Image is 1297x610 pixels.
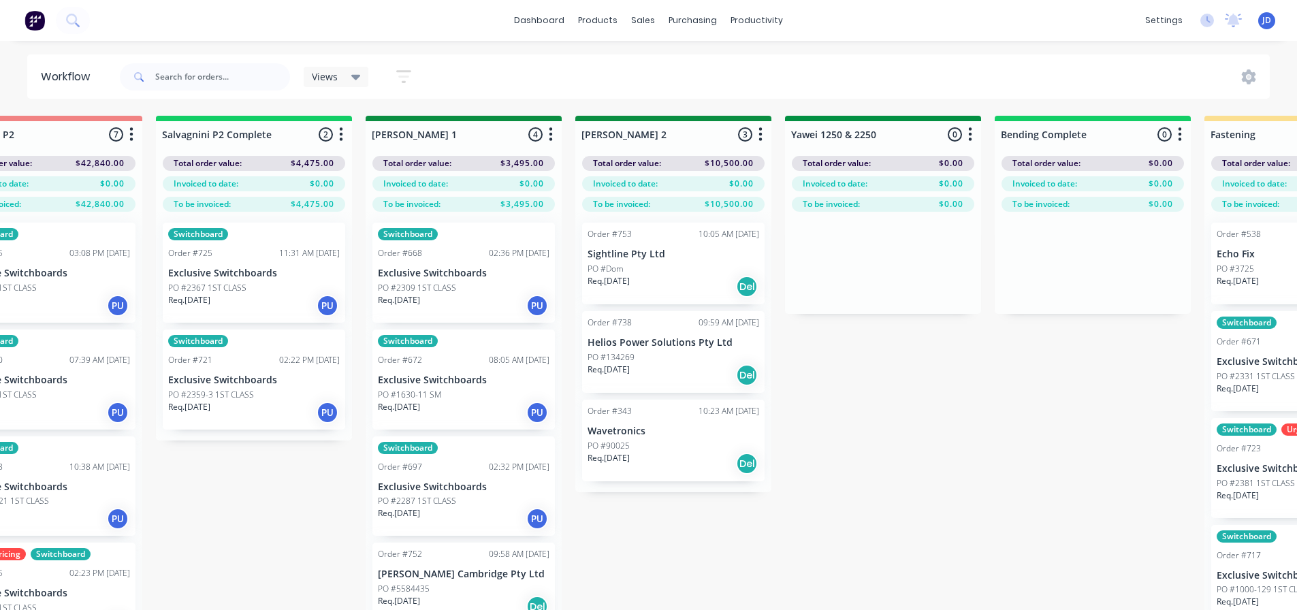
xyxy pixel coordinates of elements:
[803,157,871,170] span: Total order value:
[1217,596,1259,608] p: Req. [DATE]
[378,568,549,580] p: [PERSON_NAME] Cambridge Pty Ltd
[69,247,130,259] div: 03:08 PM [DATE]
[383,157,451,170] span: Total order value:
[168,294,210,306] p: Req. [DATE]
[1149,198,1173,210] span: $0.00
[31,548,91,560] div: Switchboard
[526,402,548,423] div: PU
[526,295,548,317] div: PU
[724,10,790,31] div: productivity
[378,268,549,279] p: Exclusive Switchboards
[100,178,125,190] span: $0.00
[383,178,448,190] span: Invoiced to date:
[489,247,549,259] div: 02:36 PM [DATE]
[500,157,544,170] span: $3,495.00
[588,263,624,275] p: PO #Dom
[939,157,963,170] span: $0.00
[1012,178,1077,190] span: Invoiced to date:
[378,442,438,454] div: Switchboard
[1138,10,1189,31] div: settings
[1217,263,1254,275] p: PO #3725
[174,198,231,210] span: To be invoiced:
[593,178,658,190] span: Invoiced to date:
[378,401,420,413] p: Req. [DATE]
[76,157,125,170] span: $42,840.00
[705,157,754,170] span: $10,500.00
[588,405,632,417] div: Order #343
[372,223,555,323] div: SwitchboardOrder #66802:36 PM [DATE]Exclusive SwitchboardsPO #2309 1ST CLASSReq.[DATE]PU
[378,595,420,607] p: Req. [DATE]
[1222,157,1290,170] span: Total order value:
[1217,489,1259,502] p: Req. [DATE]
[174,178,238,190] span: Invoiced to date:
[588,440,630,452] p: PO #90025
[168,228,228,240] div: Switchboard
[69,567,130,579] div: 02:23 PM [DATE]
[378,481,549,493] p: Exclusive Switchboards
[588,248,759,260] p: Sightline Pty Ltd
[803,178,867,190] span: Invoiced to date:
[1217,477,1295,489] p: PO #2381 1ST CLASS
[168,282,246,294] p: PO #2367 1ST CLASS
[1217,275,1259,287] p: Req. [DATE]
[582,223,765,304] div: Order #75310:05 AM [DATE]Sightline Pty LtdPO #DomReq.[DATE]Del
[168,354,212,366] div: Order #721
[1217,228,1261,240] div: Order #538
[1217,530,1277,543] div: Switchboard
[378,461,422,473] div: Order #697
[1217,383,1259,395] p: Req. [DATE]
[489,461,549,473] div: 02:32 PM [DATE]
[107,402,129,423] div: PU
[378,374,549,386] p: Exclusive Switchboards
[291,198,334,210] span: $4,475.00
[1217,317,1277,329] div: Switchboard
[383,198,441,210] span: To be invoiced:
[662,10,724,31] div: purchasing
[168,247,212,259] div: Order #725
[736,364,758,386] div: Del
[588,228,632,240] div: Order #753
[378,335,438,347] div: Switchboard
[588,364,630,376] p: Req. [DATE]
[571,10,624,31] div: products
[588,351,635,364] p: PO #134269
[163,330,345,430] div: SwitchboardOrder #72102:22 PM [DATE]Exclusive SwitchboardsPO #2359-3 1ST CLASSReq.[DATE]PU
[1217,549,1261,562] div: Order #717
[107,508,129,530] div: PU
[291,157,334,170] span: $4,475.00
[1222,198,1279,210] span: To be invoiced:
[107,295,129,317] div: PU
[705,198,754,210] span: $10,500.00
[163,223,345,323] div: SwitchboardOrder #72511:31 AM [DATE]Exclusive SwitchboardsPO #2367 1ST CLASSReq.[DATE]PU
[1222,178,1287,190] span: Invoiced to date:
[372,330,555,430] div: SwitchboardOrder #67208:05 AM [DATE]Exclusive SwitchboardsPO #1630-11 SMReq.[DATE]PU
[593,157,661,170] span: Total order value:
[588,452,630,464] p: Req. [DATE]
[588,275,630,287] p: Req. [DATE]
[588,317,632,329] div: Order #738
[378,294,420,306] p: Req. [DATE]
[312,69,338,84] span: Views
[593,198,650,210] span: To be invoiced:
[41,69,97,85] div: Workflow
[939,178,963,190] span: $0.00
[519,178,544,190] span: $0.00
[939,198,963,210] span: $0.00
[699,405,759,417] div: 10:23 AM [DATE]
[1262,14,1271,27] span: JD
[168,389,254,401] p: PO #2359-3 1ST CLASS
[1012,198,1070,210] span: To be invoiced:
[378,495,456,507] p: PO #2287 1ST CLASS
[1217,336,1261,348] div: Order #671
[489,354,549,366] div: 08:05 AM [DATE]
[279,354,340,366] div: 02:22 PM [DATE]
[168,335,228,347] div: Switchboard
[736,453,758,475] div: Del
[378,282,456,294] p: PO #2309 1ST CLASS
[317,295,338,317] div: PU
[378,354,422,366] div: Order #672
[582,311,765,393] div: Order #73809:59 AM [DATE]Helios Power Solutions Pty LtdPO #134269Req.[DATE]Del
[507,10,571,31] a: dashboard
[729,178,754,190] span: $0.00
[624,10,662,31] div: sales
